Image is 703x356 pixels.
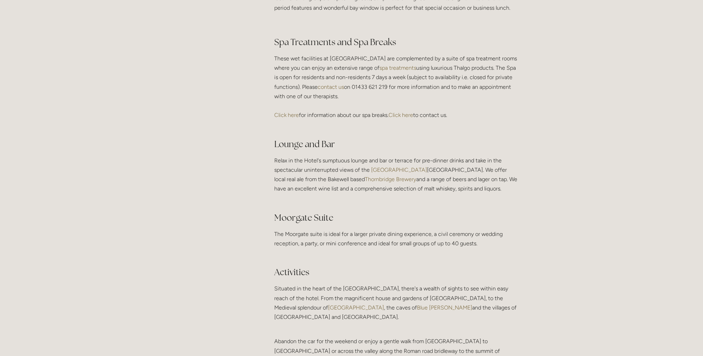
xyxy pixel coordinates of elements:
p: Relax in the Hotel's sumptuous lounge and bar or terrace for pre-dinner drinks and take in the sp... [274,156,518,203]
a: Thornbridge Brewery [365,176,416,183]
p: The Moorgate suite is ideal for a larger private dining experience, a civil ceremony or wedding r... [274,229,518,258]
a: [GEOGRAPHIC_DATA] [328,304,384,311]
p: Situated in the heart of the [GEOGRAPHIC_DATA], there's a wealth of sights to see within easy rea... [274,284,518,322]
a: contact us [318,84,344,90]
a: Click here [388,112,413,118]
a: spa treatments [379,65,416,71]
h2: Activities [274,266,518,278]
a: [GEOGRAPHIC_DATA] [370,167,427,173]
h2: Moorgate Suite [274,212,518,224]
a: Click here [274,112,299,118]
a: Blue [PERSON_NAME] [417,304,472,311]
p: These wet facilities at [GEOGRAPHIC_DATA] are complemented by a suite of spa treatment rooms wher... [274,54,518,129]
h2: Lounge and Bar [274,138,518,150]
h2: Spa Treatments and Spa Breaks [274,36,518,48]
